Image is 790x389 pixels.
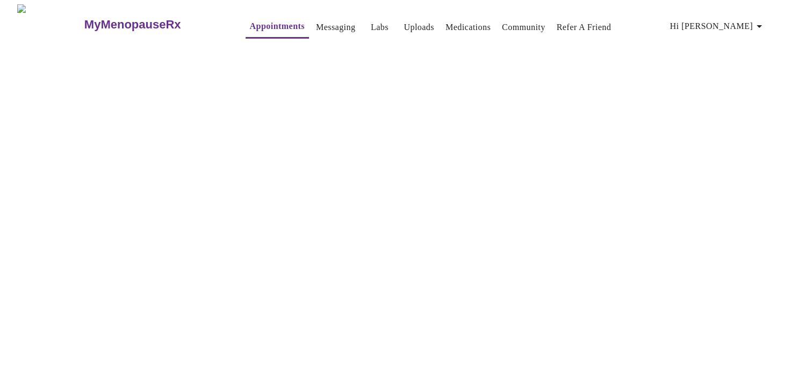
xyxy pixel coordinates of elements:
[246,16,309,39] button: Appointments
[84,18,181,32] h3: MyMenopauseRx
[552,17,616,38] button: Refer a Friend
[399,17,439,38] button: Uploads
[670,19,766,34] span: Hi [PERSON_NAME]
[316,20,355,35] a: Messaging
[498,17,550,38] button: Community
[557,20,612,35] a: Refer a Friend
[83,6,224,43] a: MyMenopauseRx
[371,20,389,35] a: Labs
[666,16,770,37] button: Hi [PERSON_NAME]
[404,20,434,35] a: Uploads
[441,17,495,38] button: Medications
[446,20,491,35] a: Medications
[250,19,305,34] a: Appointments
[312,17,360,38] button: Messaging
[362,17,397,38] button: Labs
[17,4,83,45] img: MyMenopauseRx Logo
[502,20,545,35] a: Community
